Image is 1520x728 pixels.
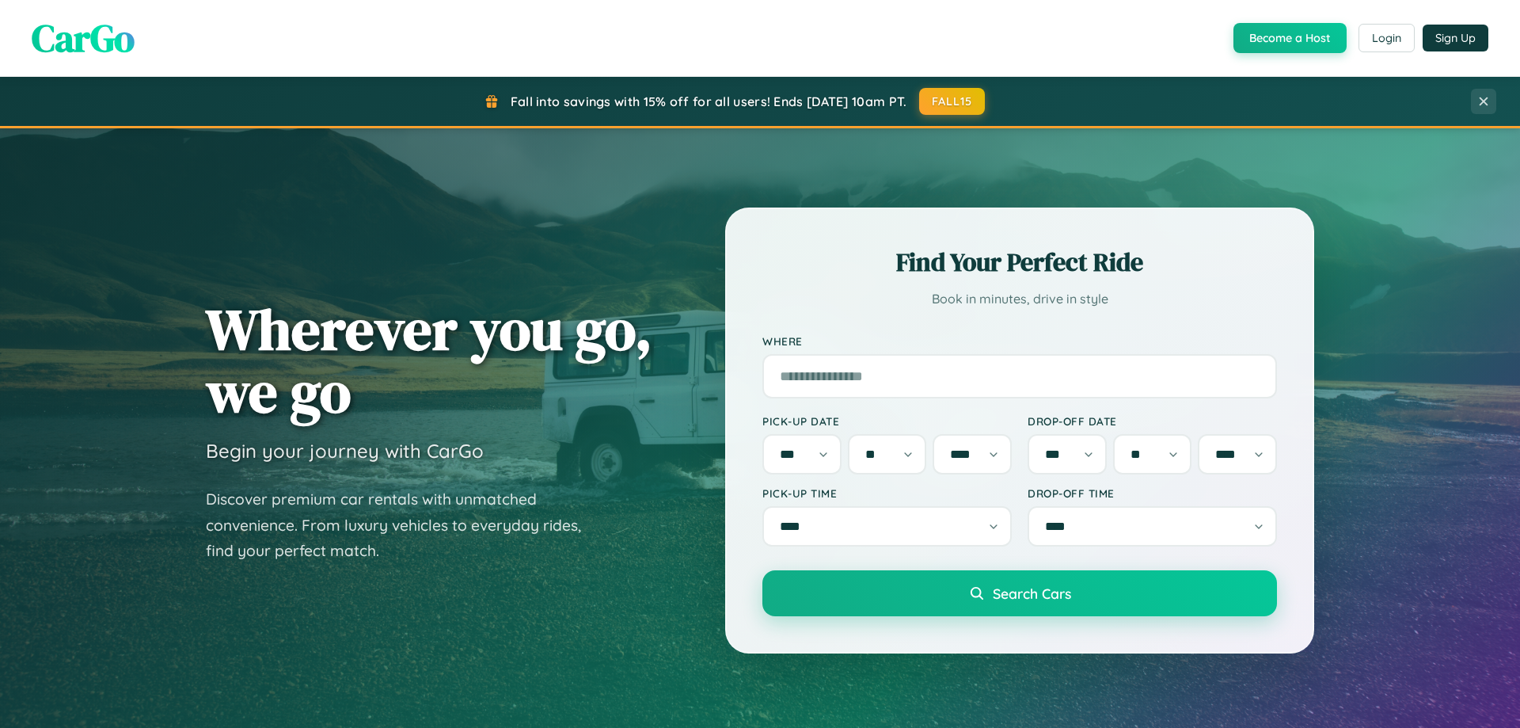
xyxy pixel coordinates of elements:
p: Book in minutes, drive in style [762,288,1277,311]
button: Login [1358,24,1415,52]
h2: Find Your Perfect Ride [762,245,1277,280]
h1: Wherever you go, we go [206,298,652,423]
span: Search Cars [993,585,1071,602]
h3: Begin your journey with CarGo [206,439,484,463]
button: Search Cars [762,570,1277,616]
label: Where [762,334,1277,348]
label: Pick-up Date [762,414,1012,428]
label: Pick-up Time [762,486,1012,500]
button: Sign Up [1423,25,1488,51]
span: CarGo [32,12,135,64]
button: FALL15 [919,88,986,115]
p: Discover premium car rentals with unmatched convenience. From luxury vehicles to everyday rides, ... [206,486,602,564]
label: Drop-off Time [1028,486,1277,500]
label: Drop-off Date [1028,414,1277,428]
span: Fall into savings with 15% off for all users! Ends [DATE] 10am PT. [511,93,907,109]
button: Become a Host [1233,23,1347,53]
